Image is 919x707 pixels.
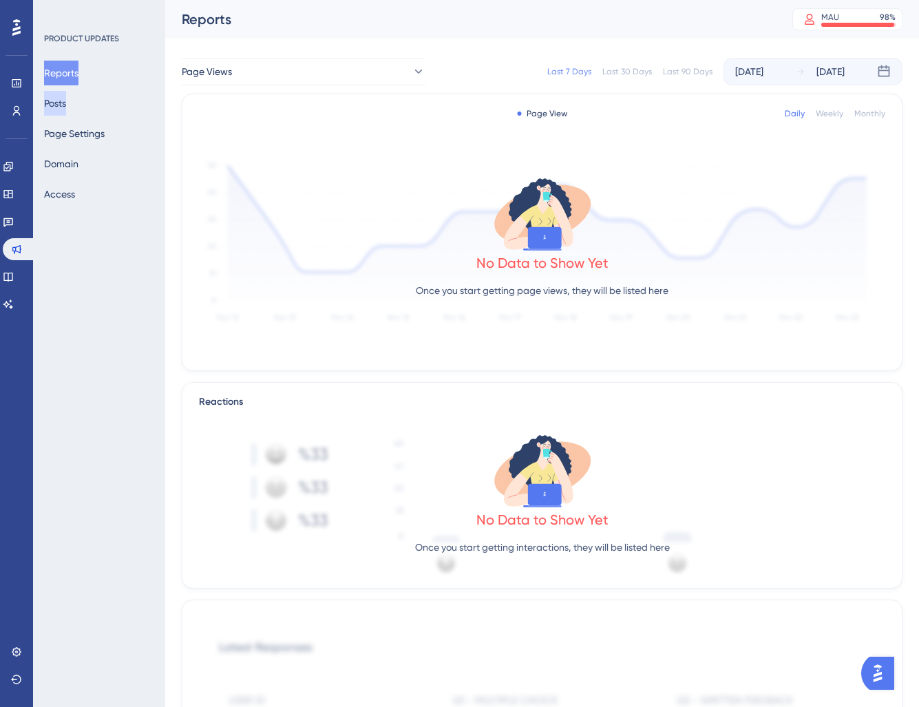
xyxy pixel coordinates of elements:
[735,63,763,80] div: [DATE]
[44,121,105,146] button: Page Settings
[602,66,652,77] div: Last 30 Days
[785,108,805,119] div: Daily
[44,61,78,85] button: Reports
[517,108,567,119] div: Page View
[182,63,232,80] span: Page Views
[880,12,896,23] div: 98 %
[476,510,609,529] div: No Data to Show Yet
[476,253,609,273] div: No Data to Show Yet
[44,33,119,44] div: PRODUCT UPDATES
[854,108,885,119] div: Monthly
[416,282,668,299] p: Once you start getting page views, they will be listed here
[415,539,670,556] p: Once you start getting interactions, they will be listed here
[547,66,591,77] div: Last 7 Days
[199,394,885,410] div: Reactions
[182,10,758,29] div: Reports
[821,12,839,23] div: MAU
[44,151,78,176] button: Domain
[44,182,75,207] button: Access
[44,91,66,116] button: Posts
[182,58,425,85] button: Page Views
[816,108,843,119] div: Weekly
[816,63,845,80] div: [DATE]
[861,653,902,694] iframe: UserGuiding AI Assistant Launcher
[663,66,712,77] div: Last 90 Days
